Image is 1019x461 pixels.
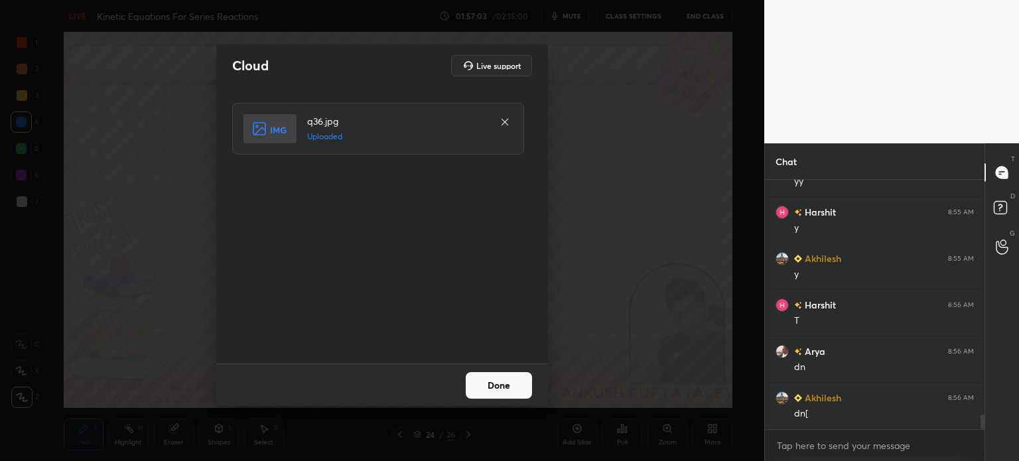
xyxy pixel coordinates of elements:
[802,344,825,358] h6: Arya
[948,208,974,216] div: 8:55 AM
[794,394,802,402] img: Learner_Badge_beginner_1_8b307cf2a0.svg
[776,298,789,312] img: 3
[776,206,789,219] img: 3
[765,144,807,179] p: Chat
[802,251,841,265] h6: Akhilesh
[307,114,486,128] h4: q36.jpg
[794,302,802,309] img: no-rating-badge.077c3623.svg
[794,222,974,235] div: y
[1010,228,1015,238] p: G
[794,407,974,421] div: dn[
[948,394,974,402] div: 8:56 AM
[794,209,802,216] img: no-rating-badge.077c3623.svg
[802,391,841,405] h6: Akhilesh
[794,348,802,356] img: no-rating-badge.077c3623.svg
[466,372,532,399] button: Done
[476,62,521,70] h5: Live support
[794,175,974,188] div: yy
[776,252,789,265] img: f3b80e4c4d9642c99ff504f79f7cbba1.png
[802,205,836,219] h6: Harshit
[307,131,486,143] h5: Uploaded
[794,361,974,374] div: dn
[232,57,269,74] h2: Cloud
[802,298,836,312] h6: Harshit
[776,391,789,405] img: f3b80e4c4d9642c99ff504f79f7cbba1.png
[776,345,789,358] img: 031e5d6df08244258ac4cfc497b28980.jpg
[794,268,974,281] div: y
[948,348,974,356] div: 8:56 AM
[1010,191,1015,201] p: D
[948,255,974,263] div: 8:55 AM
[794,314,974,328] div: T
[1011,154,1015,164] p: T
[794,255,802,263] img: Learner_Badge_beginner_1_8b307cf2a0.svg
[948,301,974,309] div: 8:56 AM
[765,180,985,429] div: grid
